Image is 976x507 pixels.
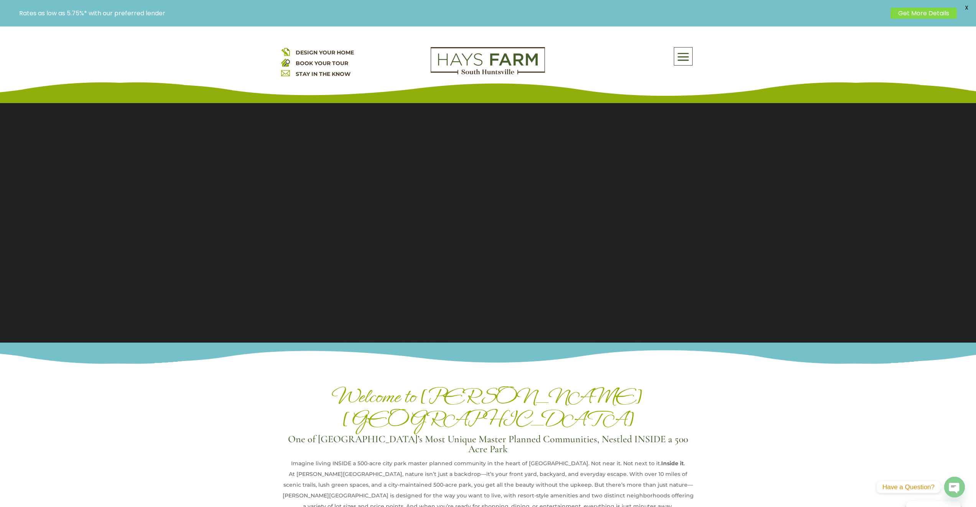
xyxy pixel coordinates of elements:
strong: Inside it [661,460,684,467]
img: book your home tour [281,58,290,67]
span: X [961,2,972,13]
h3: One of [GEOGRAPHIC_DATA]’s Most Unique Master Planned Communities, Nestled INSIDE a 500 Acre Park [281,434,695,458]
h1: Welcome to [PERSON_NAME][GEOGRAPHIC_DATA] [281,385,695,434]
a: BOOK YOUR TOUR [296,60,348,67]
img: Logo [431,47,545,75]
div: Imagine living INSIDE a 500-acre city park master planned community in the heart of [GEOGRAPHIC_D... [281,458,695,469]
a: STAY IN THE KNOW [296,71,351,77]
a: Get More Details [890,8,957,19]
a: DESIGN YOUR HOME [296,49,354,56]
p: Rates as low as 5.75%* with our preferred lender [19,10,887,17]
img: design your home [281,47,290,56]
a: hays farm homes huntsville development [431,69,545,76]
